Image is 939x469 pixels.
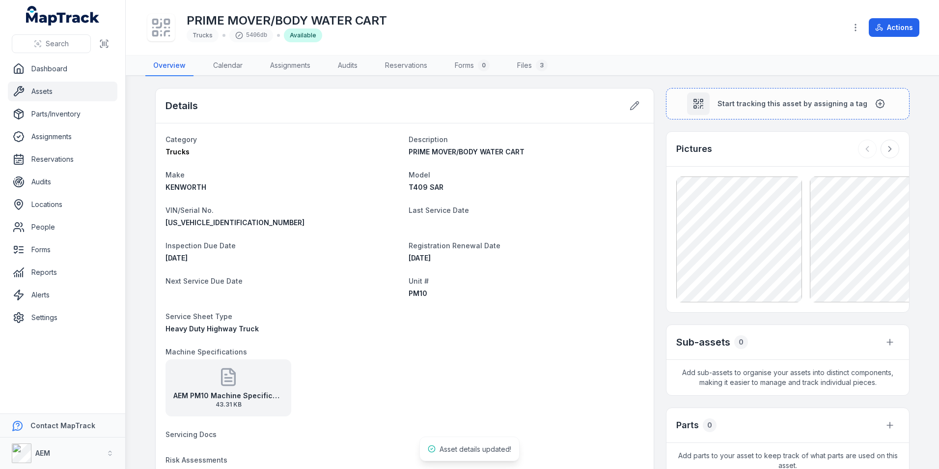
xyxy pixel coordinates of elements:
[8,104,117,124] a: Parts/Inventory
[205,56,250,76] a: Calendar
[536,59,548,71] div: 3
[166,206,214,214] span: VIN/Serial No.
[440,445,511,453] span: Asset details updated!
[30,421,95,430] strong: Contact MapTrack
[8,217,117,237] a: People
[166,348,247,356] span: Machine Specifications
[35,449,50,457] strong: AEM
[409,183,443,191] span: T409 SAR
[173,401,283,409] span: 43.31 KB
[409,254,431,262] span: [DATE]
[478,59,490,71] div: 0
[676,335,730,349] h2: Sub-assets
[734,335,748,349] div: 0
[26,6,100,26] a: MapTrack
[8,240,117,260] a: Forms
[166,324,259,333] span: Heavy Duty Highway Truck
[193,31,213,39] span: Trucks
[703,418,717,432] div: 0
[8,59,117,79] a: Dashboard
[166,312,232,321] span: Service Sheet Type
[409,289,427,297] span: PM10
[409,147,525,156] span: PRIME MOVER/BODY WATER CART
[187,13,387,29] h1: PRIME MOVER/BODY WATER CART
[166,147,190,156] span: Trucks
[377,56,435,76] a: Reservations
[46,39,69,49] span: Search
[409,277,429,285] span: Unit #
[447,56,497,76] a: Forms0
[12,34,91,53] button: Search
[173,391,283,401] strong: AEM PM10 Machine Specifications
[166,277,243,285] span: Next Service Due Date
[409,171,430,179] span: Model
[166,218,304,227] span: [US_VEHICLE_IDENTIFICATION_NUMBER]
[166,99,198,113] h2: Details
[166,456,227,464] span: Risk Assessments
[676,142,712,156] h3: Pictures
[676,418,699,432] h3: Parts
[262,56,318,76] a: Assignments
[8,285,117,305] a: Alerts
[284,29,322,42] div: Available
[166,241,236,250] span: Inspection Due Date
[8,308,117,327] a: Settings
[8,82,117,101] a: Assets
[409,254,431,262] time: 26/09/2026, 12:00:00 am
[166,430,217,439] span: Servicing Docs
[8,172,117,192] a: Audits
[166,135,197,144] span: Category
[229,29,273,42] div: 5406db
[409,135,448,144] span: Description
[330,56,365,76] a: Audits
[8,127,117,147] a: Assignments
[409,241,500,250] span: Registration Renewal Date
[166,171,185,179] span: Make
[166,183,206,191] span: KENWORTH
[145,56,193,76] a: Overview
[666,360,909,395] span: Add sub-assets to organise your assets into distinct components, making it easier to manage and t...
[409,206,469,214] span: Last Service Date
[166,254,188,262] time: 26/09/2026, 12:00:00 am
[509,56,555,76] a: Files3
[718,99,867,109] span: Start tracking this asset by assigning a tag
[869,18,919,37] button: Actions
[8,195,117,214] a: Locations
[8,263,117,282] a: Reports
[8,149,117,169] a: Reservations
[166,254,188,262] span: [DATE]
[666,88,910,119] button: Start tracking this asset by assigning a tag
